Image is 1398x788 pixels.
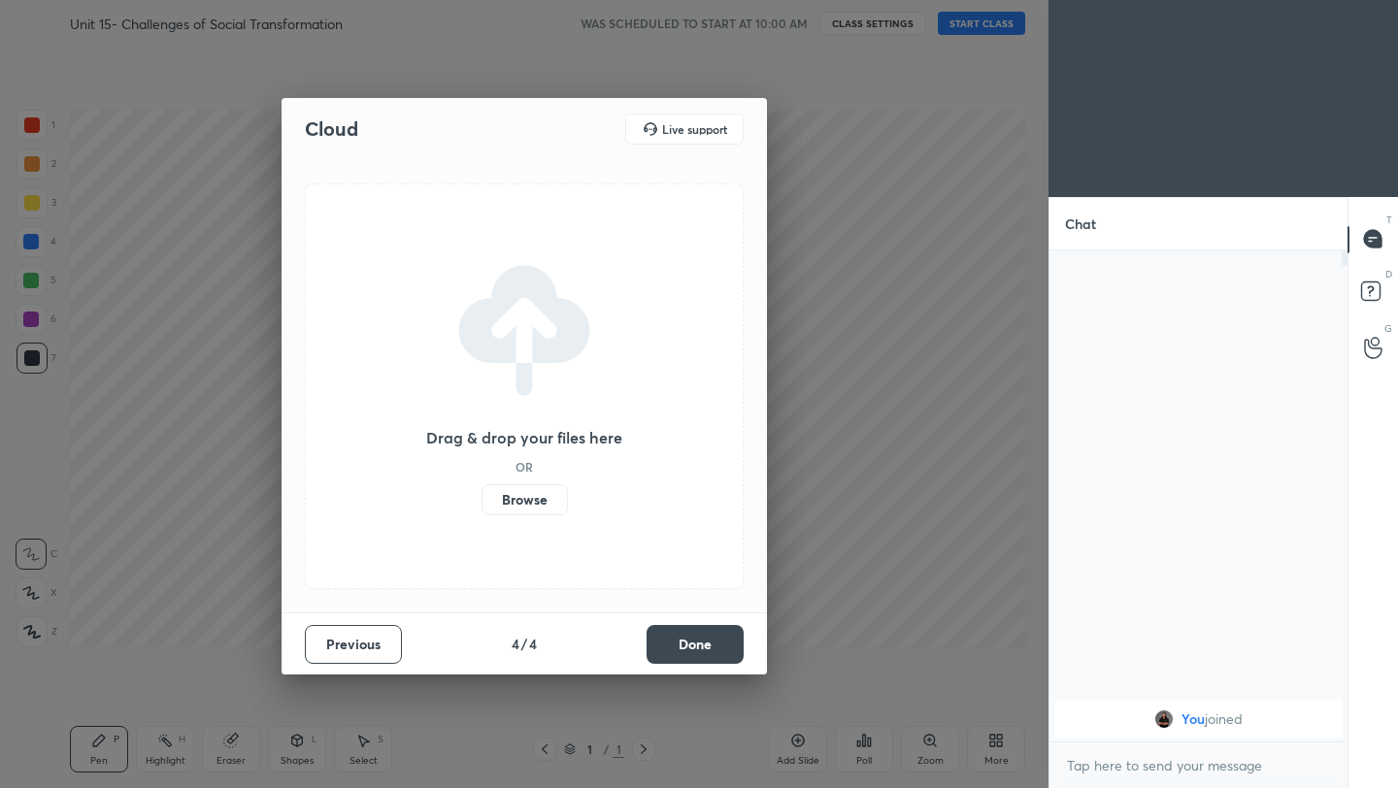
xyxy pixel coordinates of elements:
h5: OR [516,461,533,473]
h2: Cloud [305,116,358,142]
p: G [1384,321,1392,336]
div: grid [1049,696,1348,742]
p: Chat [1049,198,1112,249]
h3: Drag & drop your files here [426,430,622,445]
p: T [1386,213,1392,227]
button: Done [647,625,744,664]
p: D [1385,267,1392,281]
h4: 4 [529,634,537,654]
img: 591878f476c24af985e159e655de506f.jpg [1154,709,1174,729]
button: Previous [305,625,402,664]
span: You [1182,711,1205,727]
h4: / [521,634,527,654]
span: joined [1205,711,1243,727]
h5: Live support [662,123,727,135]
h4: 4 [512,634,519,654]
